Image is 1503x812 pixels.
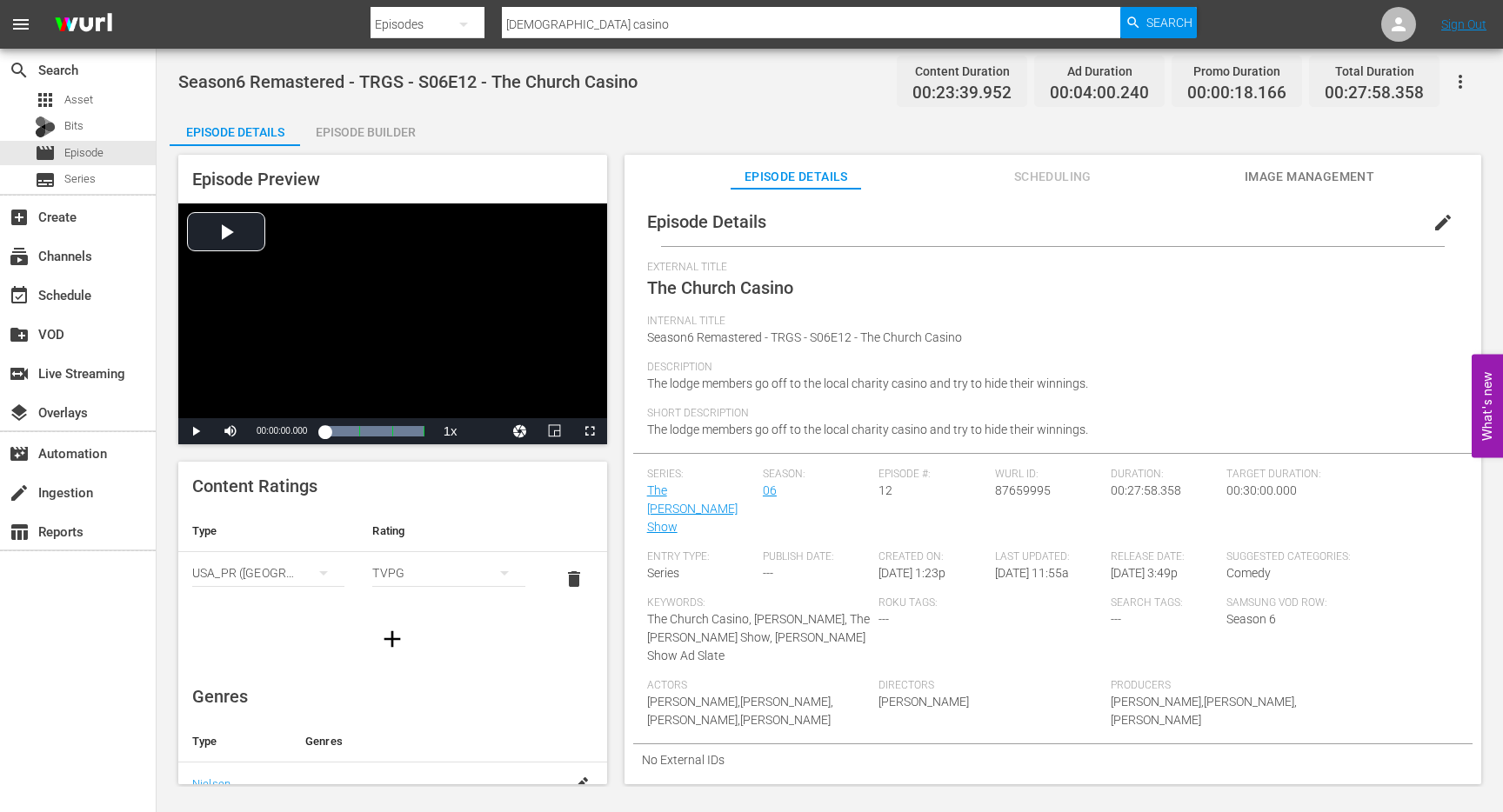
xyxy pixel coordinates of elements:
span: Create [9,207,30,228]
a: Nielsen [192,777,230,790]
span: VOD [9,324,30,345]
span: Wurl ID: [995,468,1102,482]
span: Target Duration: [1226,468,1450,482]
span: Scheduling [987,166,1118,188]
span: Episode Details [647,211,766,232]
span: 00:30:00.000 [1226,483,1297,497]
span: Schedule [9,285,30,306]
div: Ad Duration [1050,59,1149,83]
span: 12 [878,483,892,497]
span: menu [10,14,31,35]
span: 87659995 [995,483,1051,497]
button: edit [1422,202,1464,243]
span: Series [35,170,56,190]
span: Search Tags: [1111,596,1218,610]
span: Episode Details [731,166,861,188]
span: Automation [9,443,30,464]
div: Bits [35,116,56,137]
span: [PERSON_NAME],[PERSON_NAME],[PERSON_NAME],[PERSON_NAME] [647,695,833,727]
span: Asset [35,90,56,110]
span: Actors [647,679,871,693]
span: Search [9,60,30,81]
span: --- [763,566,773,580]
span: Episode Preview [192,169,320,190]
div: USA_PR ([GEOGRAPHIC_DATA]) [192,549,344,597]
div: Total Duration [1325,59,1424,83]
span: Internal Title [647,315,1450,329]
span: Created On: [878,550,985,564]
button: Episode Details [170,111,300,146]
span: The lodge members go off to the local charity casino and try to hide their winnings. [647,423,1088,436]
span: Directors [878,679,1102,693]
span: Description [647,361,1450,375]
span: External Title [647,261,1450,275]
div: TVPG [372,549,524,597]
span: Image Management [1244,166,1374,188]
img: ans4CAIJ8jUAAAAAAAAAAAAAAAAAAAAAAAAgQb4GAAAAAAAAAAAAAAAAAAAAAAAAJMjXAAAAAAAAAAAAAAAAAAAAAAAAgAT5G... [42,4,125,45]
button: delete [553,558,595,600]
span: Release Date: [1111,550,1218,564]
span: Asset [64,91,93,109]
th: Type [178,510,358,552]
button: Fullscreen [572,418,607,444]
div: Promo Duration [1187,59,1286,83]
span: Episode [64,144,104,162]
span: delete [564,569,584,589]
span: Reports [9,522,30,542]
span: Duration: [1111,468,1218,482]
button: Open Feedback Widget [1472,355,1503,458]
span: 00:00:18.166 [1187,83,1286,103]
span: Episode #: [878,468,985,482]
span: Search [1146,7,1192,38]
span: Producers [1111,679,1334,693]
span: Roku Tags: [878,596,1102,610]
span: Channels [9,246,30,267]
span: Ingestion [9,483,30,503]
span: [DATE] 1:23p [878,566,945,580]
span: Comedy [1226,566,1271,580]
button: Mute [213,418,248,444]
div: Content Duration [912,59,1012,83]
span: Season: [763,468,870,482]
span: The Church Casino, [PERSON_NAME], The [PERSON_NAME] Show, [PERSON_NAME] Show Ad Slate [647,612,870,662]
span: Season6 Remastered - TRGS - S06E12 - The Church Casino [178,71,638,92]
span: Overlays [9,403,30,423]
a: 06 [763,483,777,497]
div: Video Player [178,203,607,444]
span: Entry Type: [647,550,754,564]
span: 00:23:39.952 [912,83,1012,103]
button: Search [1120,7,1197,38]
th: Genres [291,721,553,762]
div: Episode Builder [300,111,431,153]
span: Season 6 [1226,612,1276,626]
button: Play [178,418,213,444]
span: Short Description [647,407,1450,421]
a: Sign Out [1441,17,1486,31]
th: Rating [358,510,538,552]
span: Last Updated: [995,550,1102,564]
table: simple table [178,510,607,606]
span: Bits [64,117,83,135]
button: Episode Builder [300,111,431,146]
span: 00:27:58.358 [1325,83,1424,103]
span: Samsung VOD Row: [1226,596,1333,610]
span: Content Ratings [192,476,317,496]
span: Live Streaming [9,363,30,384]
button: Picture-in-Picture [538,418,572,444]
span: Season6 Remastered - TRGS - S06E12 - The Church Casino [647,330,962,344]
span: edit [1433,212,1453,233]
span: [PERSON_NAME] [878,695,969,709]
span: 00:00:00.000 [257,426,307,436]
span: 00:27:58.358 [1111,483,1181,497]
span: [PERSON_NAME],[PERSON_NAME],[PERSON_NAME] [1111,695,1297,727]
span: [DATE] 11:55a [995,566,1069,580]
span: --- [878,612,889,626]
button: Jump To Time [503,418,538,444]
span: Genres [192,686,248,707]
span: Episode [35,143,56,163]
span: 00:04:00.240 [1050,83,1149,103]
span: Series [647,566,679,580]
span: Series [64,170,96,188]
span: Suggested Categories: [1226,550,1450,564]
div: No External IDs [633,744,1473,775]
